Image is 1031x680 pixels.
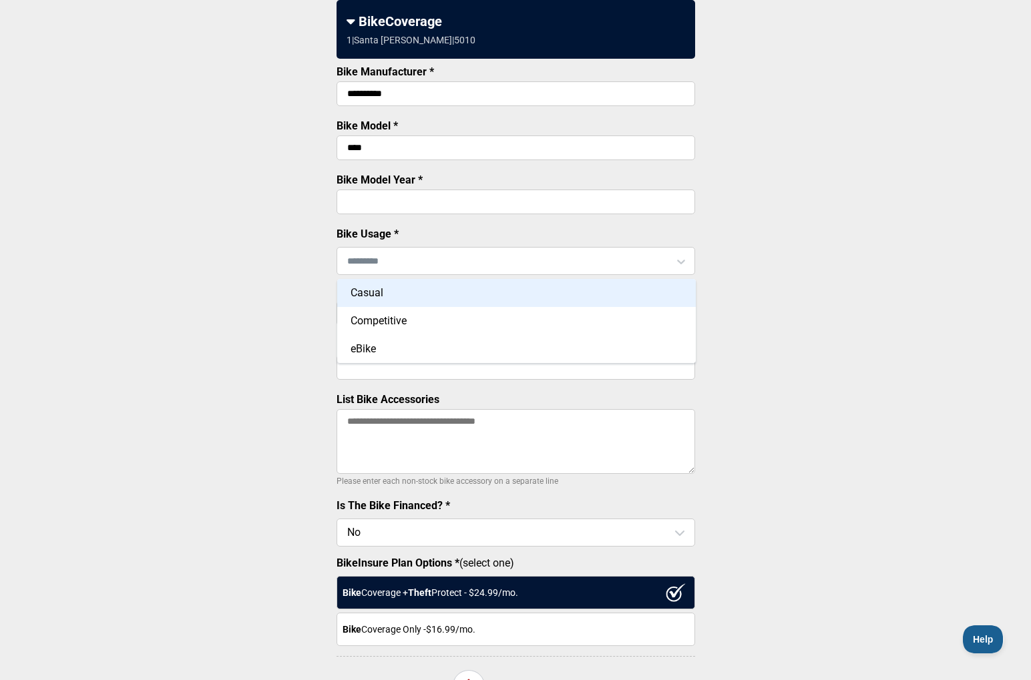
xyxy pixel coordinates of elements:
label: Bike Manufacturer * [337,65,434,78]
label: Bike Model Year * [337,174,423,186]
strong: Theft [408,587,431,598]
label: Is The Bike Financed? * [337,499,450,512]
div: Coverage + Protect - $ 24.99 /mo. [337,576,695,609]
label: Bike Purchase Price * [337,285,441,298]
label: (select one) [337,557,695,569]
strong: Bike [343,624,361,635]
div: BikeCoverage [347,13,685,29]
img: ux1sgP1Haf775SAghJI38DyDlYP+32lKFAAAAAElFTkSuQmCC [666,583,686,602]
label: Bike Usage * [337,228,399,240]
iframe: Toggle Customer Support [963,625,1004,653]
div: eBike [337,335,696,363]
div: Coverage Only - $16.99 /mo. [337,613,695,646]
p: Please enter each non-stock bike accessory on a separate line [337,473,695,489]
strong: Bike [343,587,361,598]
strong: BikeInsure Plan Options * [337,557,459,569]
label: Bike Serial Number [337,339,430,352]
div: 1 | Santa [PERSON_NAME] | 5010 [347,35,475,45]
label: List Bike Accessories [337,393,439,406]
div: Casual [337,279,696,307]
div: Competitive [337,307,696,335]
label: Bike Model * [337,119,398,132]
